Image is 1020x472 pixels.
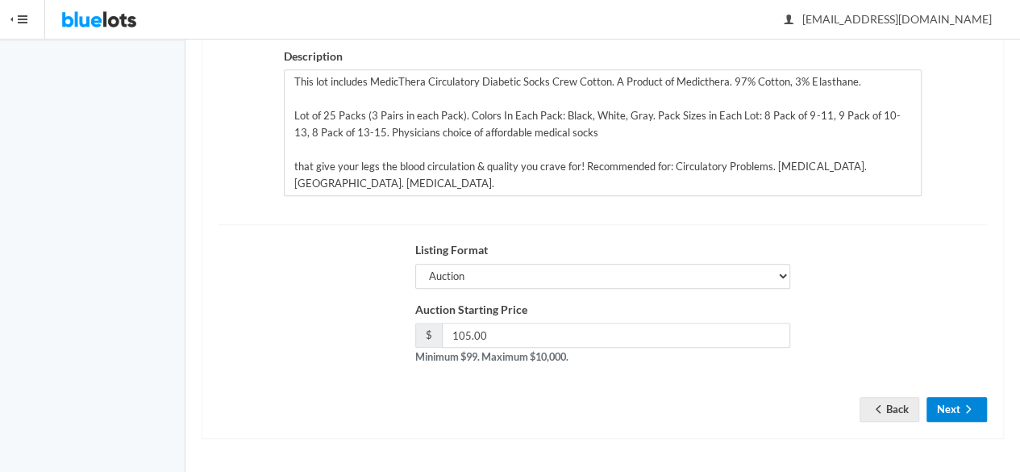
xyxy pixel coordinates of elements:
[415,241,488,260] label: Listing Format
[284,48,343,66] label: Description
[870,403,886,418] ion-icon: arrow back
[785,12,992,26] span: [EMAIL_ADDRESS][DOMAIN_NAME]
[960,403,976,418] ion-icon: arrow forward
[415,301,527,320] label: Auction Starting Price
[442,323,791,348] input: 0
[284,69,921,196] textarea: This lot includes MedicThera Circulatory Diabetic Socks Crew Cotton. A Product of Medicthera. 97%...
[415,350,568,363] strong: Minimum $99. Maximum $10,000.
[860,397,919,422] a: arrow backBack
[415,323,442,348] span: $
[781,13,797,28] ion-icon: person
[926,397,987,422] button: Nextarrow forward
